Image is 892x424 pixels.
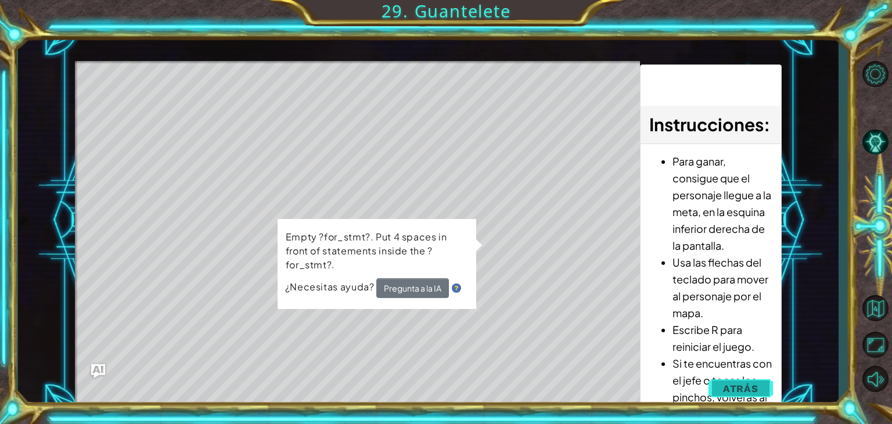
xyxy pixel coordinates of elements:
[672,153,772,254] li: Para ganar, consigue que el personaje llegue a la meta, en la esquina inferior derecha de la pant...
[649,112,772,138] h3: :
[858,289,892,328] a: Volver al mapa
[286,230,468,272] p: Empty ?for_stmt?. Put 4 spaces in front of statements inside the ?for_stmt?.
[285,281,376,293] span: ¿Necesitas ayuda?
[723,383,758,394] span: Atrás
[91,364,105,378] button: Ask AI
[376,278,449,298] button: Pregunta a la IA
[672,321,772,355] li: Escribe R para reiniciar el juego.
[672,254,772,321] li: Usa las flechas del teclado para mover al personaje por el mapa.
[672,355,772,422] li: Si te encuentras con el jefe o tocas los pinchos, volverás al principio.
[649,113,764,135] span: Instrucciones
[858,291,892,325] button: Volver al mapa
[858,329,892,360] button: Maximizar navegador
[708,377,773,400] button: Atrás
[858,59,892,89] button: Opciones de nivel
[858,127,892,158] button: Pista IA
[858,364,892,394] button: Sonido apagado
[452,283,461,293] img: Hint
